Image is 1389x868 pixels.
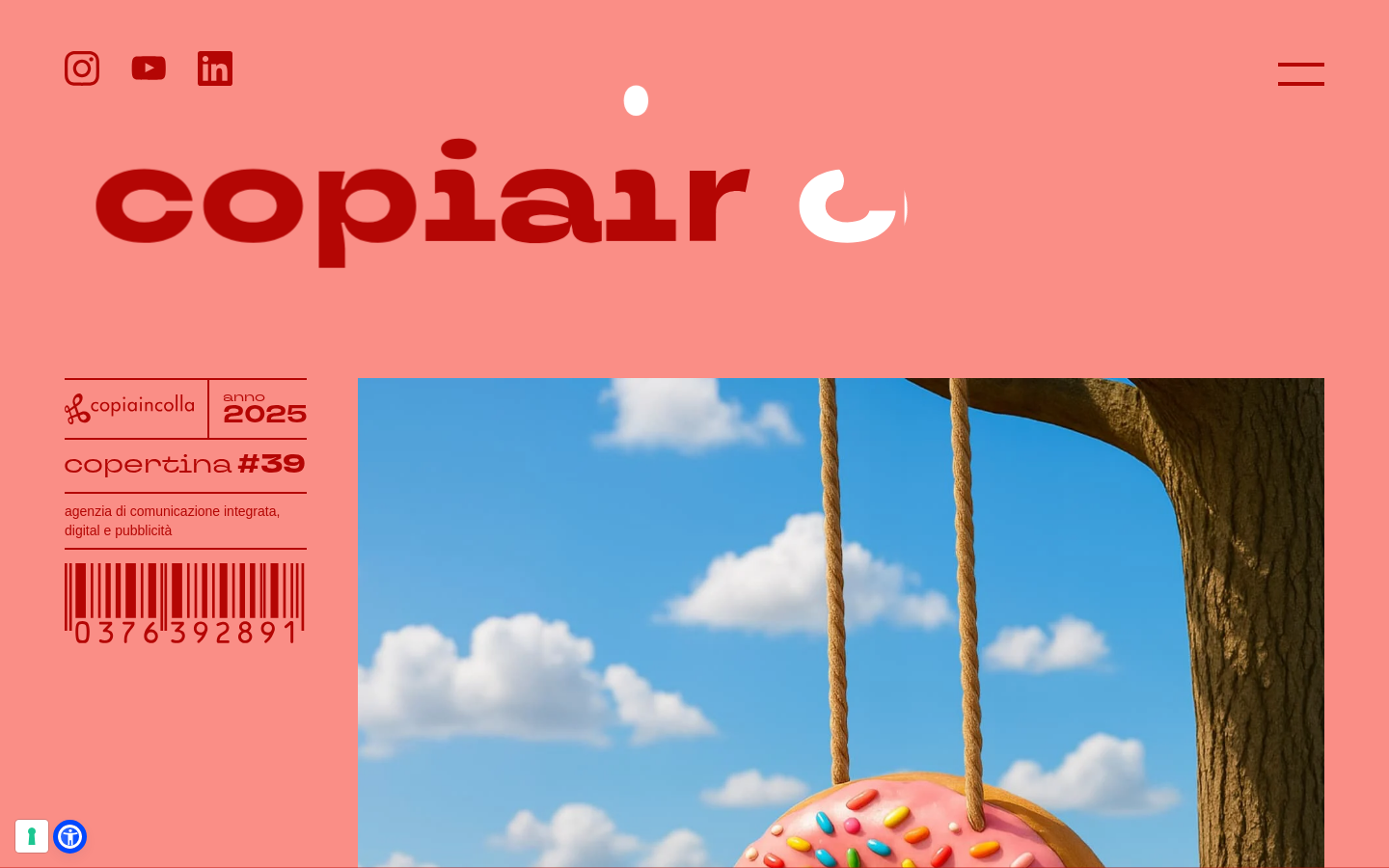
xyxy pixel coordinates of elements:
tspan: 2025 [223,398,307,431]
tspan: #39 [237,447,306,482]
a: Open Accessibility Menu [58,825,82,849]
tspan: copertina [64,447,232,480]
button: Le tue preferenze relative al consenso per le tecnologie di tracciamento [15,820,48,853]
tspan: anno [223,388,265,405]
h1: agenzia di comunicazione integrata, digital e pubblicità [65,502,307,540]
